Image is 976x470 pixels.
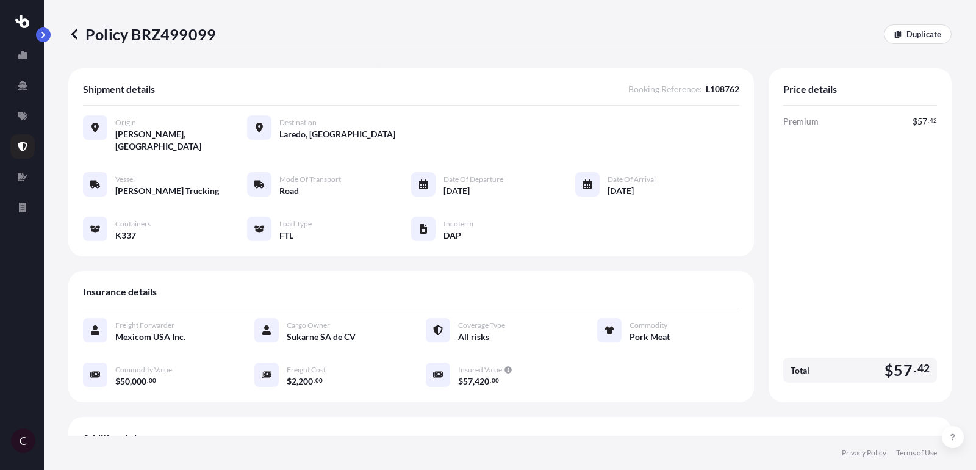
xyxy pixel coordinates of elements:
[930,118,937,123] span: 42
[149,378,156,383] span: 00
[115,128,247,153] span: [PERSON_NAME], [GEOGRAPHIC_DATA]
[896,448,937,458] a: Terms of Use
[917,117,927,126] span: 57
[630,331,670,343] span: Pork Meat
[492,378,499,383] span: 00
[68,24,216,44] p: Policy BRZ499099
[147,378,148,383] span: .
[917,365,930,372] span: 42
[287,320,330,330] span: Cargo Owner
[884,24,952,44] a: Duplicate
[115,365,172,375] span: Commodity Value
[490,378,491,383] span: .
[115,219,151,229] span: Containers
[443,219,473,229] span: Incoterm
[279,128,395,140] span: Laredo, [GEOGRAPHIC_DATA]
[475,377,489,386] span: 420
[914,365,916,372] span: .
[83,432,161,444] span: Additional clauses
[928,118,929,123] span: .
[287,331,356,343] span: Sukarne SA de CV
[458,331,489,343] span: All risks
[115,377,120,386] span: $
[298,377,313,386] span: 200
[120,377,130,386] span: 50
[292,377,296,386] span: 2
[83,286,157,298] span: Insurance details
[130,377,132,386] span: ,
[463,377,473,386] span: 57
[115,230,136,242] span: K337
[443,230,461,242] span: DAP
[443,185,470,197] span: [DATE]
[115,175,135,184] span: Vessel
[287,377,292,386] span: $
[115,331,185,343] span: Mexicom USA Inc.
[279,118,317,128] span: Destination
[115,118,136,128] span: Origin
[791,364,809,377] span: Total
[443,175,503,184] span: Date of Departure
[296,377,298,386] span: ,
[314,378,315,383] span: .
[842,448,886,458] a: Privacy Policy
[458,320,505,330] span: Coverage Type
[458,377,463,386] span: $
[628,83,702,95] span: Booking Reference :
[884,363,894,378] span: $
[783,115,819,128] span: Premium
[279,219,312,229] span: Load Type
[608,175,656,184] span: Date of Arrival
[458,365,502,375] span: Insured Value
[115,320,174,330] span: Freight Forwarder
[83,83,155,95] span: Shipment details
[473,377,475,386] span: ,
[783,83,837,95] span: Price details
[115,185,219,197] span: [PERSON_NAME] Trucking
[132,377,146,386] span: 000
[906,28,941,40] p: Duplicate
[608,185,634,197] span: [DATE]
[894,363,912,378] span: 57
[279,230,293,242] span: FTL
[913,117,917,126] span: $
[20,435,27,447] span: C
[279,175,341,184] span: Mode of Transport
[315,378,323,383] span: 00
[287,365,326,375] span: Freight Cost
[279,185,299,197] span: Road
[630,320,667,330] span: Commodity
[706,83,739,95] span: L108762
